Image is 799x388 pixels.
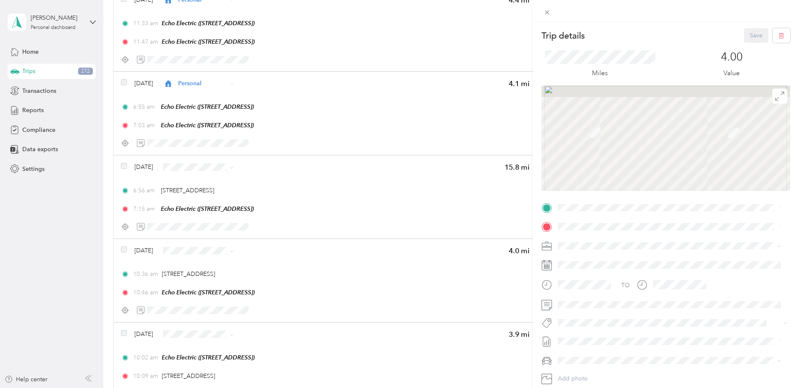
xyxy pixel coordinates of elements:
[621,281,630,290] div: TO
[752,341,799,388] iframe: Everlance-gr Chat Button Frame
[721,50,743,64] p: 4.00
[592,68,608,79] p: Miles
[555,373,790,385] button: Add photo
[541,30,585,42] p: Trip details
[723,68,740,79] p: Value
